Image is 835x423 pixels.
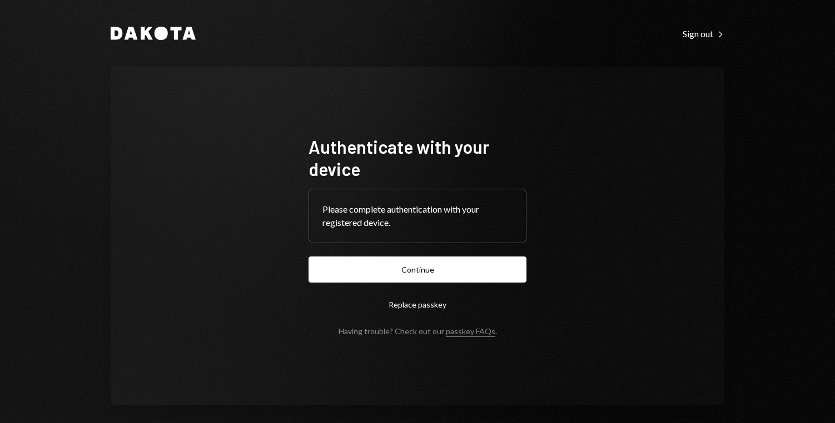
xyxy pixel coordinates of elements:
div: Please complete authentication with your registered device. [322,203,513,229]
a: passkey FAQs [446,326,495,337]
h1: Authenticate with your device [309,135,526,180]
button: Replace passkey [309,291,526,318]
div: Having trouble? Check out our . [339,326,497,336]
button: Continue [309,256,526,283]
div: Sign out [683,28,724,39]
a: Sign out [683,27,724,39]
